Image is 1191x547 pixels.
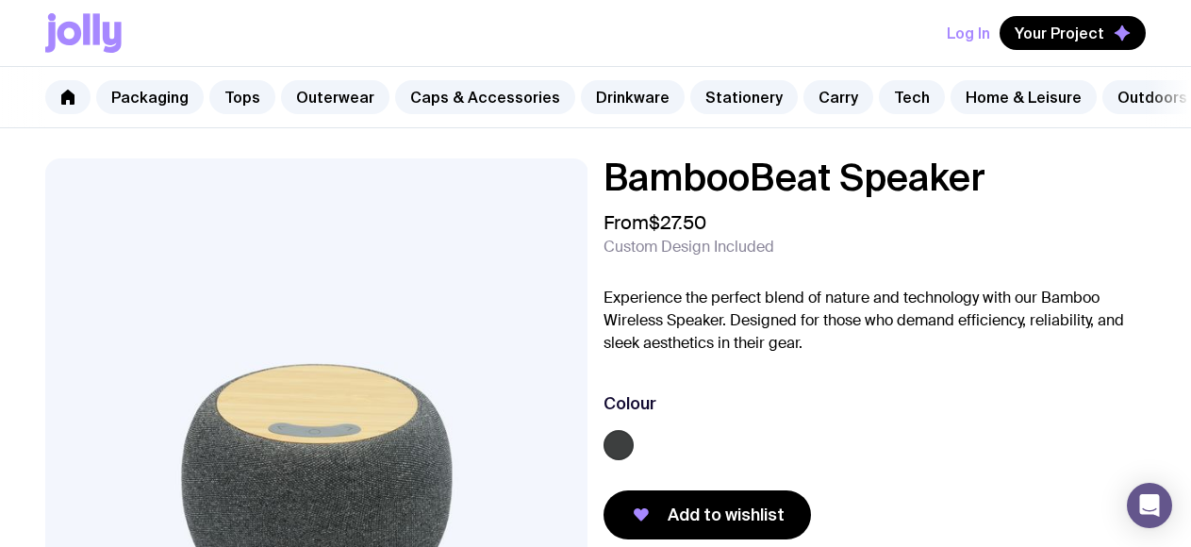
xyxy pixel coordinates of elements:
button: Add to wishlist [604,490,811,539]
span: From [604,211,706,234]
div: Open Intercom Messenger [1127,483,1172,528]
h3: Colour [604,392,656,415]
a: Tech [879,80,945,114]
a: Carry [803,80,873,114]
button: Log In [947,16,990,50]
h1: BambooBeat Speaker [604,158,1147,196]
a: Stationery [690,80,798,114]
a: Packaging [96,80,204,114]
button: Your Project [1000,16,1146,50]
span: Your Project [1015,24,1104,42]
a: Caps & Accessories [395,80,575,114]
span: Custom Design Included [604,238,774,257]
a: Drinkware [581,80,685,114]
p: Experience the perfect blend of nature and technology with our Bamboo Wireless Speaker. Designed ... [604,287,1147,355]
a: Tops [209,80,275,114]
span: $27.50 [649,210,706,235]
span: Add to wishlist [668,504,785,526]
a: Outerwear [281,80,389,114]
a: Home & Leisure [951,80,1097,114]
